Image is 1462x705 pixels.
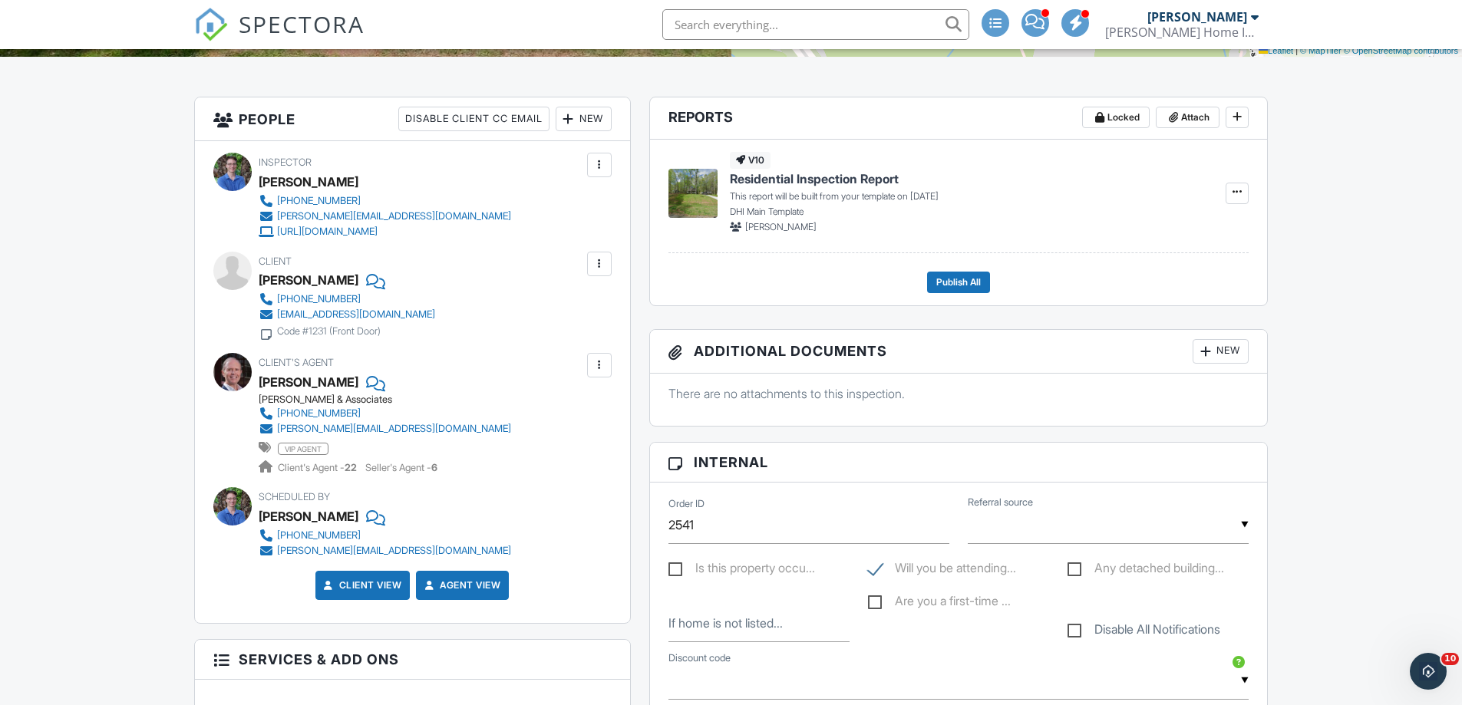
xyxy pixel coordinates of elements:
[277,325,381,338] div: Code #1231 (Front Door)
[194,21,365,53] a: SPECTORA
[277,423,511,435] div: [PERSON_NAME][EMAIL_ADDRESS][DOMAIN_NAME]
[195,640,630,680] h3: Services & Add ons
[1259,46,1293,55] a: Leaflet
[259,371,358,394] a: [PERSON_NAME]
[259,307,435,322] a: [EMAIL_ADDRESS][DOMAIN_NAME]
[259,255,292,267] span: Client
[259,491,330,502] span: Scheduled By
[668,651,731,665] label: Discount code
[194,8,228,41] img: The Best Home Inspection Software - Spectora
[259,209,511,224] a: [PERSON_NAME][EMAIL_ADDRESS][DOMAIN_NAME]
[662,9,969,40] input: Search everything...
[668,605,850,642] input: If home is not listed in MLS, how will the inspector gain access?
[239,8,365,40] span: SPECTORA
[365,462,437,473] span: Seller's Agent -
[1295,46,1298,55] span: |
[259,268,358,292] div: [PERSON_NAME]
[277,545,511,557] div: [PERSON_NAME][EMAIL_ADDRESS][DOMAIN_NAME]
[277,293,361,305] div: [PHONE_NUMBER]
[277,210,511,222] div: [PERSON_NAME][EMAIL_ADDRESS][DOMAIN_NAME]
[407,39,454,51] span: crawlspace
[278,443,328,455] span: vip agent
[277,407,361,420] div: [PHONE_NUMBER]
[650,330,1268,374] h3: Additional Documents
[1344,46,1458,55] a: © OpenStreetMap contributors
[1410,653,1447,690] iframe: Intercom live chat
[259,170,358,193] div: [PERSON_NAME]
[259,528,511,543] a: [PHONE_NUMBER]
[868,561,1016,580] label: Will you be attending the walkthrough at the end of the inspection?
[277,226,378,238] div: [URL][DOMAIN_NAME]
[277,195,361,207] div: [PHONE_NUMBER]
[259,505,358,528] div: [PERSON_NAME]
[277,308,435,321] div: [EMAIL_ADDRESS][DOMAIN_NAME]
[259,357,334,368] span: Client's Agent
[259,394,523,406] div: [PERSON_NAME] & Associates
[1300,46,1342,55] a: © MapTiler
[1193,339,1249,364] div: New
[259,224,511,239] a: [URL][DOMAIN_NAME]
[1147,9,1247,25] div: [PERSON_NAME]
[868,594,1011,613] label: Are you a first-time home buyer?
[1441,653,1459,665] span: 10
[668,385,1249,402] p: There are no attachments to this inspection.
[277,529,361,542] div: [PHONE_NUMBER]
[259,543,511,558] a: [PERSON_NAME][EMAIL_ADDRESS][DOMAIN_NAME]
[668,561,815,580] label: Is this property occupied?
[345,462,357,473] strong: 22
[968,496,1033,509] label: Referral source
[1105,25,1259,40] div: Doherty Home Inspections
[321,578,402,593] a: Client View
[278,462,359,473] span: Client's Agent -
[259,421,511,437] a: [PERSON_NAME][EMAIL_ADDRESS][DOMAIN_NAME]
[259,292,435,307] a: [PHONE_NUMBER]
[421,578,500,593] a: Agent View
[398,107,549,131] div: Disable Client CC Email
[259,406,511,421] a: [PHONE_NUMBER]
[358,39,379,51] span: sq. ft.
[431,462,437,473] strong: 6
[668,614,783,631] label: If home is not listed in MLS, how will the inspector gain access?
[668,497,705,511] label: Order ID
[1068,561,1224,580] label: Any detached buildings you need inspected? (additional fees apply)
[195,97,630,141] h3: People
[259,156,312,168] span: Inspector
[650,443,1268,483] h3: Internal
[259,193,511,209] a: [PHONE_NUMBER]
[556,107,612,131] div: New
[1068,622,1220,641] label: Disable All Notifications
